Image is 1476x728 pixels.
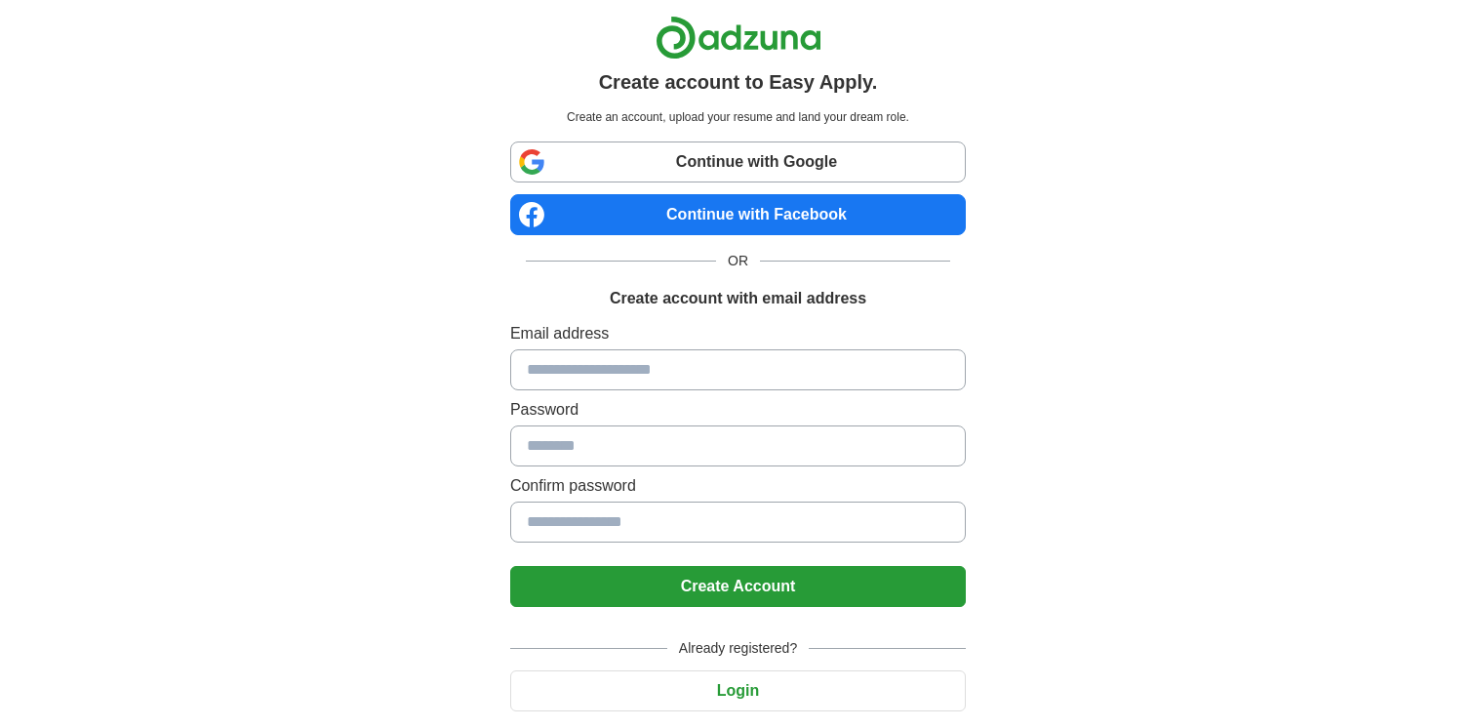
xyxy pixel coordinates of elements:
[610,287,866,310] h1: Create account with email address
[716,251,760,271] span: OR
[514,108,962,126] p: Create an account, upload your resume and land your dream role.
[510,194,966,235] a: Continue with Facebook
[510,682,966,699] a: Login
[510,670,966,711] button: Login
[510,566,966,607] button: Create Account
[510,474,966,498] label: Confirm password
[510,322,966,345] label: Email address
[656,16,821,60] img: Adzuna logo
[599,67,878,97] h1: Create account to Easy Apply.
[510,398,966,422] label: Password
[510,142,966,182] a: Continue with Google
[667,638,809,659] span: Already registered?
